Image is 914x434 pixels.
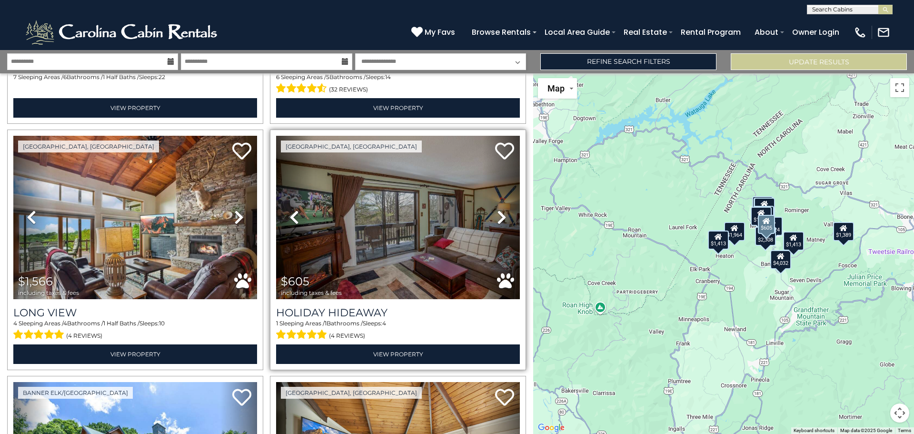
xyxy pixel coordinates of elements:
span: including taxes & fees [281,290,342,296]
span: 4 [13,320,17,327]
img: White-1-2.png [24,18,221,47]
span: 5 [326,73,329,81]
span: 6 [63,73,67,81]
div: $1,566 [751,206,772,225]
span: $605 [281,274,309,288]
div: $1,289 [753,205,774,224]
a: About [750,24,783,40]
div: Sleeping Areas / Bathrooms / Sleeps: [276,319,520,342]
span: 1 Half Baths / [103,320,139,327]
span: My Favs [425,26,455,38]
a: Holiday Hideaway [276,306,520,319]
span: 6 [276,73,279,81]
img: mail-regular-white.png [877,26,890,39]
a: View Property [13,98,257,118]
a: Rental Program [676,24,745,40]
a: Open this area in Google Maps (opens a new window) [536,422,567,434]
div: Sleeping Areas / Bathrooms / Sleeps: [13,73,257,96]
img: phone-regular-white.png [854,26,867,39]
span: 10 [159,320,165,327]
a: [GEOGRAPHIC_DATA], [GEOGRAPHIC_DATA] [18,141,159,152]
img: Google [536,422,567,434]
span: including taxes & fees [18,290,79,296]
span: Map data ©2025 Google [840,428,892,433]
span: 1 [276,320,278,327]
a: View Property [276,344,520,364]
a: Owner Login [787,24,844,40]
div: $1,416 [708,230,729,249]
button: Map camera controls [890,404,909,423]
span: 1 Half Baths / [103,73,139,81]
button: Change map style [538,78,577,99]
span: (32 reviews) [329,83,368,96]
div: Sleeping Areas / Bathrooms / Sleeps: [13,319,257,342]
a: Refine Search Filters [540,53,716,70]
button: Update Results [731,53,907,70]
img: thumbnail_163267576.jpeg [276,136,520,299]
div: $1,413 [783,231,804,250]
button: Keyboard shortcuts [794,427,835,434]
a: My Favs [411,26,457,39]
div: $1,389 [833,222,854,241]
span: Map [547,83,565,93]
a: View Property [13,344,257,364]
a: Real Estate [619,24,672,40]
span: (4 reviews) [66,330,102,342]
span: 4 [382,320,386,327]
a: Banner Elk/[GEOGRAPHIC_DATA] [18,387,133,399]
button: Toggle fullscreen view [890,78,909,97]
div: $4,032 [770,250,791,269]
a: Add to favorites [232,388,251,408]
img: thumbnail_166494318.jpeg [13,136,257,299]
div: $1,628 [754,198,775,217]
a: [GEOGRAPHIC_DATA], [GEOGRAPHIC_DATA] [281,387,422,399]
div: $1,964 [724,222,745,241]
span: $1,566 [18,274,53,288]
a: Local Area Guide [540,24,615,40]
span: (4 reviews) [329,330,365,342]
div: Sleeping Areas / Bathrooms / Sleeps: [276,73,520,96]
a: Add to favorites [495,388,514,408]
a: Add to favorites [495,141,514,162]
a: Add to favorites [232,141,251,162]
div: $2,308 [755,227,776,246]
span: 1 [325,320,327,327]
span: 14 [385,73,391,81]
span: 22 [159,73,165,81]
div: $605 [758,214,775,233]
span: 4 [63,320,67,327]
div: $1,413 [708,231,729,250]
a: Browse Rentals [467,24,536,40]
div: $1,535 [752,196,773,215]
a: Long View [13,306,257,319]
span: 7 [13,73,17,81]
a: Terms (opens in new tab) [898,428,911,433]
a: [GEOGRAPHIC_DATA], [GEOGRAPHIC_DATA] [281,141,422,152]
a: View Property [276,98,520,118]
